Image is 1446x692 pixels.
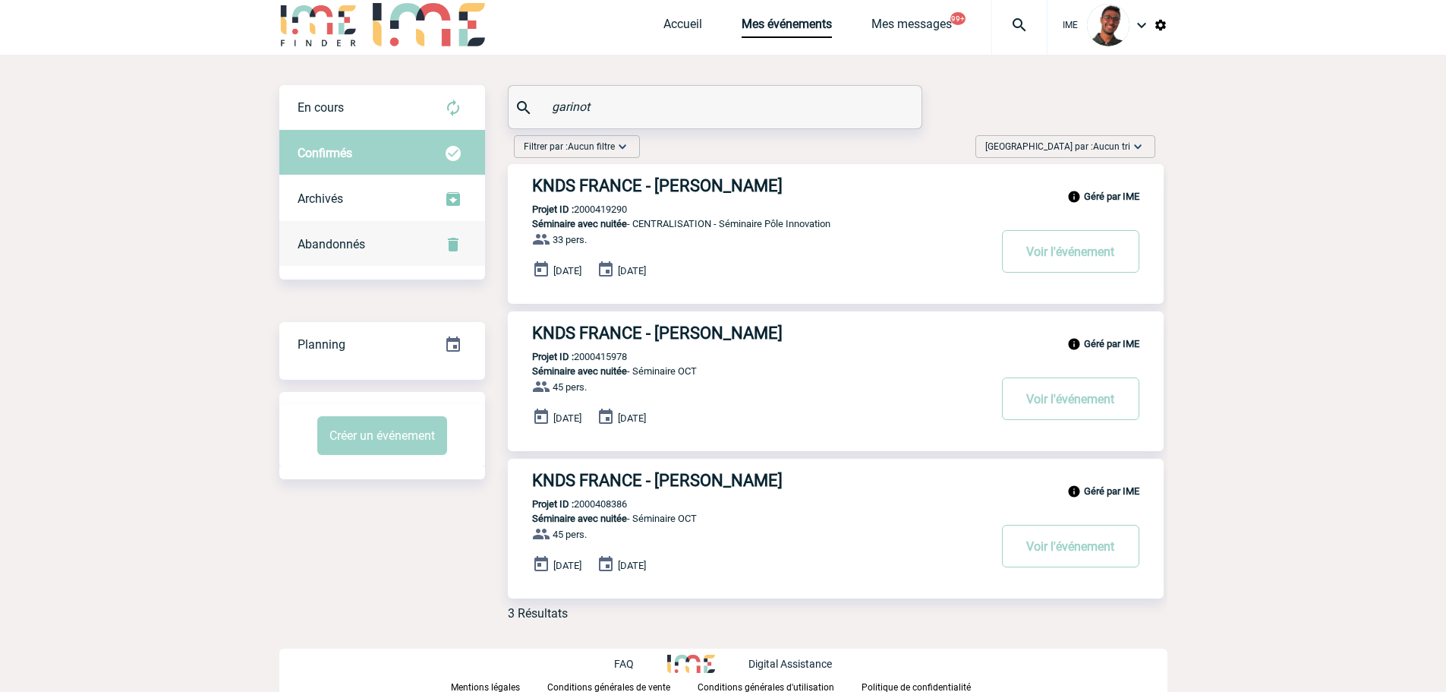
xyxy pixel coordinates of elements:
[568,141,615,152] span: Aucun filtre
[317,416,447,455] button: Créer un événement
[298,337,345,352] span: Planning
[553,234,587,245] span: 33 pers.
[532,204,574,215] b: Projet ID :
[1093,141,1130,152] span: Aucun tri
[508,176,1164,195] a: KNDS FRANCE - [PERSON_NAME]
[1002,378,1139,420] button: Voir l'événement
[553,560,581,571] span: [DATE]
[532,365,627,377] span: Séminaire avec nuitée
[548,96,886,118] input: Rechercher un événement par son nom
[1067,485,1081,498] img: info_black_24dp.svg
[1002,230,1139,273] button: Voir l'événement
[614,658,634,670] p: FAQ
[553,265,581,276] span: [DATE]
[298,146,352,160] span: Confirmés
[508,471,1164,490] a: KNDS FRANCE - [PERSON_NAME]
[532,176,988,195] h3: KNDS FRANCE - [PERSON_NAME]
[508,218,988,229] p: - CENTRALISATION - Séminaire Pôle Innovation
[1084,191,1139,202] b: Géré par IME
[618,560,646,571] span: [DATE]
[508,606,568,621] div: 3 Résultats
[1067,190,1081,204] img: info_black_24dp.svg
[298,100,344,115] span: En cours
[508,365,988,377] p: - Séminaire OCT
[298,237,365,251] span: Abandonnés
[279,3,358,46] img: IME-Finder
[508,204,627,215] p: 2000419290
[1067,337,1081,351] img: info_black_24dp.svg
[1063,20,1078,30] span: IME
[667,655,714,673] img: http://www.idealmeetingsevents.fr/
[1087,4,1129,46] img: 124970-0.jpg
[508,324,1164,343] a: KNDS FRANCE - [PERSON_NAME]
[553,529,587,540] span: 45 pers.
[279,322,485,368] div: Retrouvez ici tous vos événements organisés par date et état d'avancement
[532,351,574,362] b: Projet ID :
[663,17,702,38] a: Accueil
[985,139,1130,154] span: [GEOGRAPHIC_DATA] par :
[532,513,627,524] span: Séminaire avec nuitée
[742,17,832,38] a: Mes événements
[279,85,485,131] div: Retrouvez ici tous vos évènements avant confirmation
[1130,139,1145,154] img: baseline_expand_more_white_24dp-b.png
[532,218,627,229] span: Séminaire avec nuitée
[524,139,615,154] span: Filtrer par :
[614,656,667,670] a: FAQ
[1084,338,1139,349] b: Géré par IME
[508,498,627,510] p: 2000408386
[279,222,485,267] div: Retrouvez ici tous vos événements annulés
[618,265,646,276] span: [DATE]
[1002,525,1139,567] button: Voir l'événement
[532,498,574,510] b: Projet ID :
[279,321,485,366] a: Planning
[532,324,988,343] h3: KNDS FRANCE - [PERSON_NAME]
[1084,485,1139,497] b: Géré par IME
[615,139,630,154] img: baseline_expand_more_white_24dp-b.png
[553,381,587,393] span: 45 pers.
[618,412,646,424] span: [DATE]
[553,412,581,424] span: [DATE]
[279,176,485,222] div: Retrouvez ici tous les événements que vous avez décidé d'archiver
[298,191,343,206] span: Archivés
[871,17,952,38] a: Mes messages
[532,471,988,490] h3: KNDS FRANCE - [PERSON_NAME]
[748,658,832,670] p: Digital Assistance
[950,12,966,25] button: 99+
[508,513,988,524] p: - Séminaire OCT
[508,351,627,362] p: 2000415978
